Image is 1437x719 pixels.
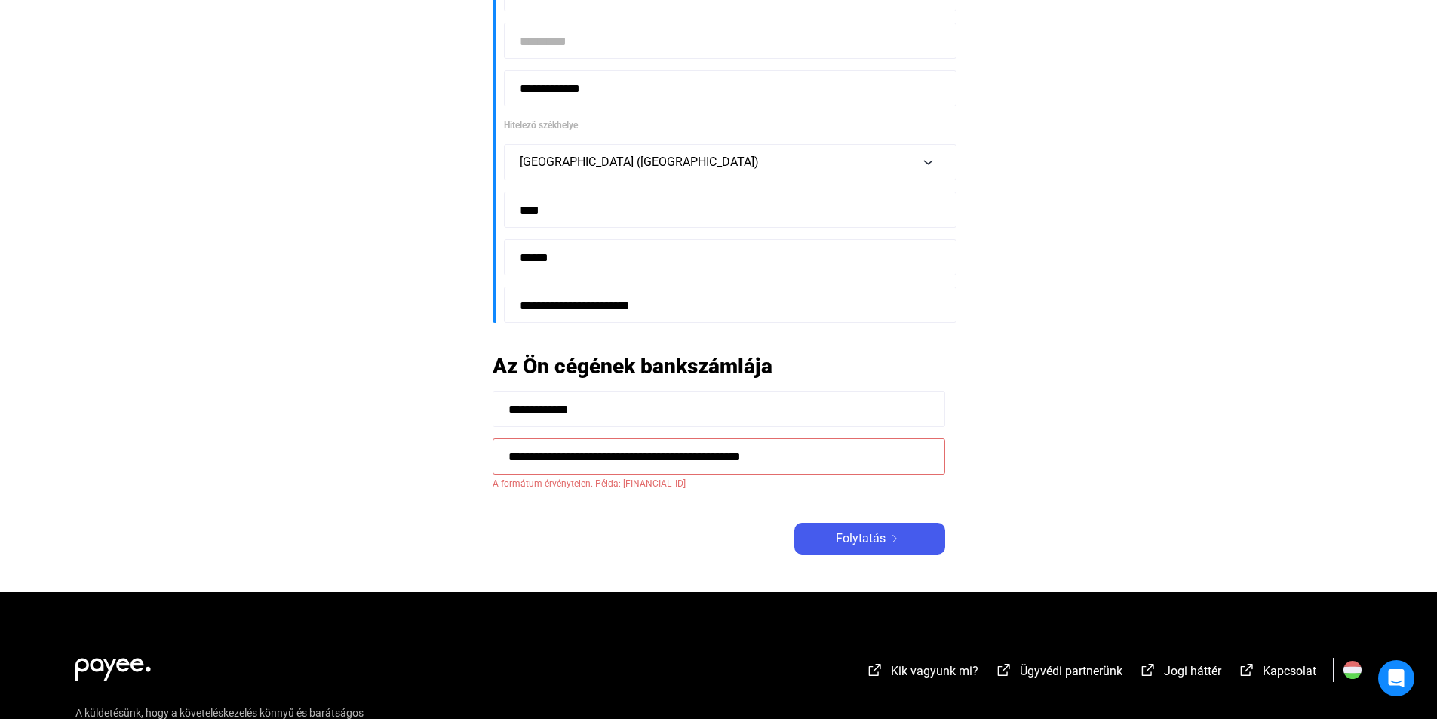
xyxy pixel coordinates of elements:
button: [GEOGRAPHIC_DATA] ([GEOGRAPHIC_DATA]) [504,144,956,180]
img: external-link-white [1139,662,1157,678]
span: Ügyvédi partnerünk [1020,664,1122,678]
a: external-link-whiteJogi háttér [1139,666,1221,681]
button: Folytatásarrow-right-white [794,523,945,555]
span: [GEOGRAPHIC_DATA] ([GEOGRAPHIC_DATA]) [520,155,759,169]
span: Kik vagyunk mi? [891,664,978,678]
h2: Az Ön cégének bankszámlája [493,353,945,379]
img: external-link-white [866,662,884,678]
span: Kapcsolat [1263,664,1316,678]
a: external-link-whiteKapcsolat [1238,666,1316,681]
img: arrow-right-white [886,535,904,542]
span: A formátum érvénytelen. Példa: [FINANCIAL_ID] [493,475,945,493]
img: white-payee-white-dot.svg [75,650,151,681]
img: external-link-white [1238,662,1256,678]
img: external-link-white [995,662,1013,678]
a: external-link-whiteÜgyvédi partnerünk [995,666,1122,681]
img: HU.svg [1343,661,1362,679]
a: external-link-whiteKik vagyunk mi? [866,666,978,681]
div: Open Intercom Messenger [1378,660,1414,696]
span: Jogi háttér [1164,664,1221,678]
span: Folytatás [836,530,886,548]
div: Hitelező székhelye [504,118,945,133]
